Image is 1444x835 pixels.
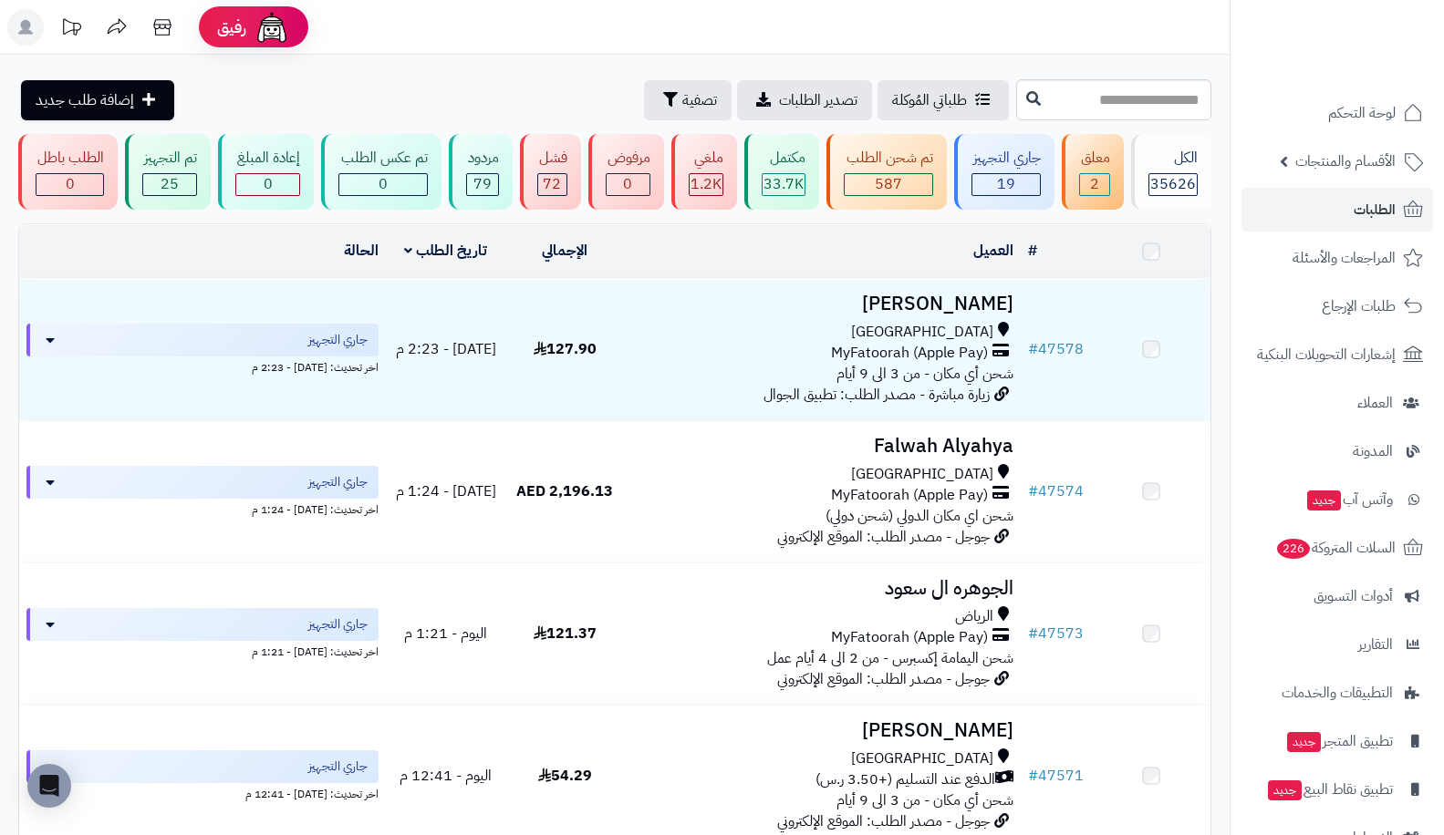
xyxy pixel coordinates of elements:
[538,765,592,787] span: 54.29
[1028,338,1038,360] span: #
[1354,197,1396,222] span: الطلبات
[473,173,492,195] span: 79
[1305,487,1393,512] span: وآتس آب
[1241,381,1433,425] a: العملاء
[538,174,566,195] div: 72
[1241,526,1433,570] a: السلات المتروكة226
[1080,174,1109,195] div: 2
[1285,728,1393,754] span: تطبيق المتجر
[1028,765,1038,787] span: #
[851,748,993,769] span: [GEOGRAPHIC_DATA]
[845,174,931,195] div: 587
[831,627,988,648] span: MyFatoorah (Apple Pay)
[344,240,379,262] a: الحالة
[644,80,732,120] button: تصفية
[836,789,1013,811] span: شحن أي مكان - من 3 الى 9 أيام
[26,499,379,518] div: اخر تحديث: [DATE] - 1:24 م
[997,173,1015,195] span: 19
[875,173,902,195] span: 587
[892,89,967,111] span: طلباتي المُوكلة
[36,148,104,169] div: الطلب باطل
[66,173,75,195] span: 0
[632,436,1014,457] h3: Falwah Alyahya
[1127,134,1215,210] a: الكل35626
[971,148,1041,169] div: جاري التجهيز
[264,173,273,195] span: 0
[339,174,426,195] div: 0
[777,668,990,690] span: جوجل - مصدر الطلب: الموقع الإلكتروني
[467,174,498,195] div: 79
[1058,134,1127,210] a: معلق 2
[1277,539,1310,559] span: 226
[396,338,496,360] span: [DATE] - 2:23 م
[542,240,587,262] a: الإجمالي
[1028,480,1084,502] a: #47574
[1314,583,1393,609] span: أدوات التسويق
[1241,719,1433,763] a: تطبيق المتجرجديد
[48,9,94,50] a: تحديثات المنصة
[308,615,368,634] span: جاري التجهيز
[1266,777,1393,802] span: تطبيق نقاط البيع
[777,526,990,548] span: جوجل - مصدر الطلب: الموقع الإلكتروني
[632,294,1014,314] h3: [PERSON_NAME]
[1028,623,1084,644] a: #47573
[308,473,368,491] span: جاري التجهيز
[691,173,722,195] span: 1.2K
[26,356,379,376] div: اخر تحديث: [DATE] - 2:23 م
[26,641,379,660] div: اخر تحديث: [DATE] - 1:21 م
[1241,91,1433,135] a: لوحة التحكم
[955,606,993,627] span: الرياض
[404,240,487,262] a: تاريخ الطلب
[1287,732,1321,752] span: جديد
[1150,173,1196,195] span: 35626
[585,134,668,210] a: مرفوض 0
[1241,333,1433,376] a: إشعارات التحويلات البنكية
[396,480,496,502] span: [DATE] - 1:24 م
[826,505,1013,527] span: شحن اي مكان الدولي (شحن دولي)
[534,623,597,644] span: 121.37
[1257,342,1396,367] span: إشعارات التحويلات البنكية
[1307,490,1341,510] span: جديد
[623,173,632,195] span: 0
[607,174,649,195] div: 0
[1028,240,1037,262] a: #
[1357,390,1393,416] span: العملاء
[142,148,197,169] div: تم التجهيز
[338,148,427,169] div: تم عكس الطلب
[1241,188,1433,232] a: الطلبات
[606,148,650,169] div: مرفوض
[764,173,804,195] span: 33.7K
[21,80,174,120] a: إضافة طلب جديد
[1028,765,1084,787] a: #47571
[254,9,290,46] img: ai-face.png
[762,148,805,169] div: مكتمل
[1328,100,1396,126] span: لوحة التحكم
[1241,623,1433,666] a: التقارير
[236,174,299,195] div: 0
[973,240,1013,262] a: العميل
[308,758,368,776] span: جاري التجهيز
[1268,780,1302,800] span: جديد
[844,148,932,169] div: تم شحن الطلب
[823,134,950,210] a: تم شحن الطلب 587
[878,80,1009,120] a: طلباتي المُوكلة
[308,331,368,349] span: جاري التجهيز
[1028,480,1038,502] span: #
[217,16,246,38] span: رفيق
[1028,338,1084,360] a: #47578
[534,338,597,360] span: 127.90
[1241,236,1433,280] a: المراجعات والأسئلة
[161,173,179,195] span: 25
[1241,429,1433,473] a: المدونة
[1090,173,1099,195] span: 2
[36,174,103,195] div: 0
[1241,671,1433,715] a: التطبيقات والخدمات
[763,174,805,195] div: 33687
[972,174,1040,195] div: 19
[831,343,988,364] span: MyFatoorah (Apple Pay)
[1028,623,1038,644] span: #
[815,769,995,790] span: الدفع عند التسليم (+3.50 ر.س)
[27,764,71,808] div: Open Intercom Messenger
[1275,535,1396,561] span: السلات المتروكة
[764,384,990,406] span: زيارة مباشرة - مصدر الطلب: تطبيق الجوال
